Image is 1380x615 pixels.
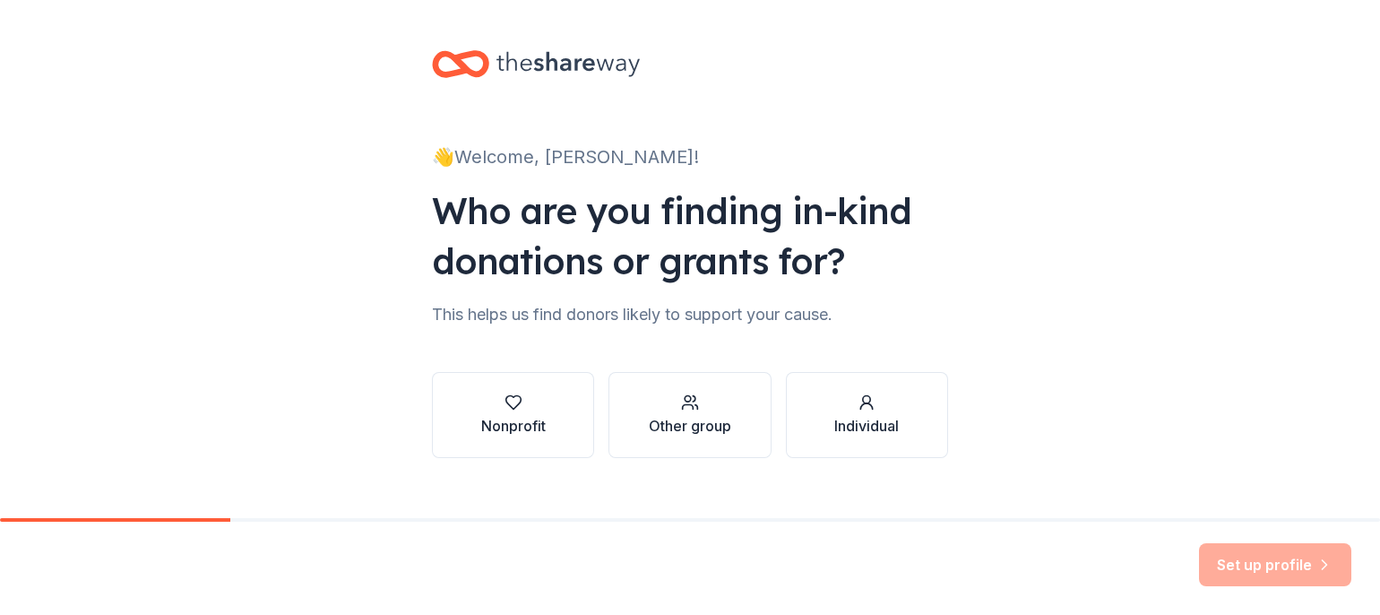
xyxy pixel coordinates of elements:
div: 👋 Welcome, [PERSON_NAME]! [432,143,948,171]
div: Nonprofit [481,415,546,437]
div: Who are you finding in-kind donations or grants for? [432,186,948,286]
button: Other group [608,372,771,458]
div: This helps us find donors likely to support your cause. [432,300,948,329]
div: Other group [649,415,731,437]
button: Nonprofit [432,372,594,458]
div: Individual [834,415,899,437]
button: Individual [786,372,948,458]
